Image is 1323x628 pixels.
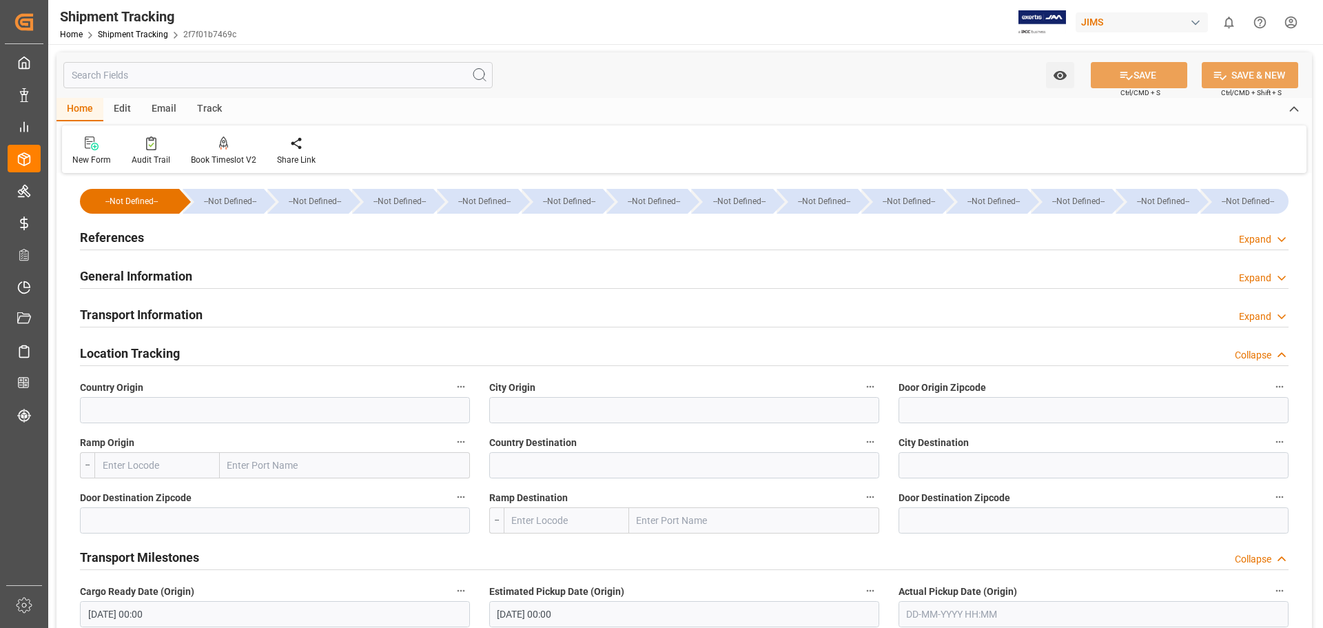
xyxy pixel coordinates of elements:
[103,98,141,121] div: Edit
[1221,88,1282,98] span: Ctrl/CMD + Shift + S
[94,189,170,214] div: --Not Defined--
[281,189,349,214] div: --Not Defined--
[489,436,577,450] span: Country Destination
[489,507,504,534] div: --
[489,381,535,395] span: City Origin
[80,491,192,505] span: Door Destination Zipcode
[489,491,568,505] span: Ramp Destination
[960,189,1027,214] div: --Not Defined--
[861,488,879,506] button: Ramp Destination
[80,381,143,395] span: Country Origin
[80,267,192,285] h2: General Information
[191,154,256,166] div: Book Timeslot V2
[80,305,203,324] h2: Transport Information
[899,585,1017,599] span: Actual Pickup Date (Origin)
[187,98,232,121] div: Track
[1091,62,1187,88] button: SAVE
[1076,9,1213,35] button: JIMS
[267,189,349,214] div: --Not Defined--
[1018,10,1066,34] img: Exertis%20JAM%20-%20Email%20Logo.jpg_1722504956.jpg
[875,189,943,214] div: --Not Defined--
[705,189,772,214] div: --Not Defined--
[196,189,264,214] div: --Not Defined--
[452,582,470,600] button: Cargo Ready Date (Origin)
[1271,488,1289,506] button: Door Destination Zipcode
[790,189,858,214] div: --Not Defined--
[1120,88,1160,98] span: Ctrl/CMD + S
[1235,348,1271,363] div: Collapse
[451,189,518,214] div: --Not Defined--
[691,189,772,214] div: --Not Defined--
[861,433,879,451] button: Country Destination
[1239,310,1271,324] div: Expand
[504,507,629,534] input: Enter Locode
[452,488,470,506] button: Door Destination Zipcode
[899,491,1010,505] span: Door Destination Zipcode
[132,154,170,166] div: Audit Trail
[57,98,103,121] div: Home
[80,344,180,363] h2: Location Tracking
[1046,62,1074,88] button: open menu
[861,189,943,214] div: --Not Defined--
[522,189,603,214] div: --Not Defined--
[141,98,187,121] div: Email
[72,154,111,166] div: New Form
[1271,582,1289,600] button: Actual Pickup Date (Origin)
[352,189,433,214] div: --Not Defined--
[1129,189,1197,214] div: --Not Defined--
[94,452,220,478] input: Enter Locode
[80,228,144,247] h2: References
[489,601,879,627] input: DD-MM-YYYY HH:MM
[1213,7,1244,38] button: show 0 new notifications
[63,62,493,88] input: Search Fields
[489,585,624,599] span: Estimated Pickup Date (Origin)
[606,189,688,214] div: --Not Defined--
[1116,189,1197,214] div: --Not Defined--
[80,452,94,478] div: --
[80,601,470,627] input: DD-MM-YYYY HH:MM
[1271,433,1289,451] button: City Destination
[277,154,316,166] div: Share Link
[1239,232,1271,247] div: Expand
[1239,271,1271,285] div: Expand
[60,6,236,27] div: Shipment Tracking
[60,30,83,39] a: Home
[452,378,470,396] button: Country Origin
[1202,62,1298,88] button: SAVE & NEW
[946,189,1027,214] div: --Not Defined--
[1244,7,1275,38] button: Help Center
[80,548,199,567] h2: Transport Milestones
[899,436,969,450] span: City Destination
[80,436,134,450] span: Ramp Origin
[535,189,603,214] div: --Not Defined--
[220,452,470,478] input: Enter Port Name
[899,381,986,395] span: Door Origin Zipcode
[1031,189,1112,214] div: --Not Defined--
[80,585,194,599] span: Cargo Ready Date (Origin)
[98,30,168,39] a: Shipment Tracking
[861,378,879,396] button: City Origin
[899,601,1289,627] input: DD-MM-YYYY HH:MM
[1076,12,1208,32] div: JIMS
[861,582,879,600] button: Estimated Pickup Date (Origin)
[1214,189,1282,214] div: --Not Defined--
[437,189,518,214] div: --Not Defined--
[80,189,179,214] div: --Not Defined--
[183,189,264,214] div: --Not Defined--
[620,189,688,214] div: --Not Defined--
[1271,378,1289,396] button: Door Origin Zipcode
[629,507,879,534] input: Enter Port Name
[777,189,858,214] div: --Not Defined--
[1045,189,1112,214] div: --Not Defined--
[452,433,470,451] button: Ramp Origin
[366,189,433,214] div: --Not Defined--
[1235,552,1271,567] div: Collapse
[1200,189,1289,214] div: --Not Defined--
